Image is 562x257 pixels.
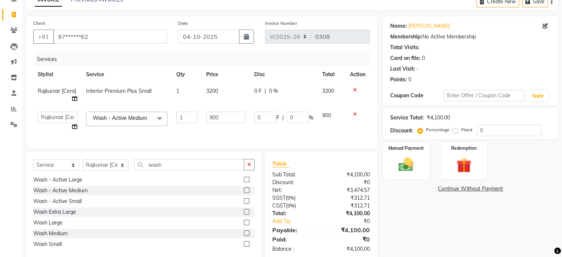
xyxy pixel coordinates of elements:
span: 0 % [269,87,278,95]
div: Membership: [390,33,422,41]
span: CGST [272,202,286,209]
button: Apply [527,90,548,101]
div: Wash - Active Large [33,176,82,184]
div: Points: [390,76,407,84]
span: 3200 [206,88,218,94]
div: ₹4,100.00 [427,114,450,122]
span: Interior Premium Plus Small [86,88,151,94]
a: Add Tip [267,217,330,225]
span: | [265,87,266,95]
div: Coupon Code [390,92,444,99]
div: ( ) [267,202,321,210]
div: 0 [422,54,425,62]
th: Qty [172,66,202,83]
div: ₹0 [330,217,375,225]
div: Total: [267,210,321,217]
div: Wash Extra Large [33,208,76,216]
div: Services [34,53,375,66]
div: ₹4,100.00 [321,171,375,179]
label: Fixed [461,126,472,133]
div: Name: [390,22,407,30]
label: Percentage [426,126,450,133]
span: 3200 [322,88,334,94]
span: 9% [287,195,294,201]
div: - [416,65,419,73]
img: _cash.svg [394,156,418,173]
div: ( ) [267,194,321,202]
span: Rajkumar [Cera] [38,88,76,94]
div: ₹4,100.00 [321,210,375,217]
div: No Active Membership [390,33,551,41]
input: Search or Scan [134,159,244,170]
div: Wash Medium [33,230,68,237]
div: ₹4,100.00 [321,226,375,234]
th: Price [202,66,250,83]
label: Date [178,20,188,27]
input: Search by Name/Mobile/Email/Code [53,30,167,44]
div: Sub Total: [267,171,321,179]
div: ₹3,474.57 [321,186,375,194]
button: +91 [33,30,54,44]
div: Balance : [267,245,321,253]
th: Action [345,66,370,83]
div: Total Visits: [390,44,419,51]
span: 9% [287,203,294,209]
div: ₹0 [321,235,375,244]
label: Invoice Number [265,20,297,27]
span: % [309,114,313,122]
div: ₹312.71 [321,202,375,210]
div: Service Total: [390,114,424,122]
div: Discount: [267,179,321,186]
a: Continue Without Payment [384,185,557,193]
span: Wash - Active Medium [93,115,147,121]
span: Total [272,160,289,168]
div: Wash Small [33,240,62,248]
div: Wash - Active Small [33,197,82,205]
th: Stylist [33,66,82,83]
th: Service [82,66,172,83]
div: Paid: [267,235,321,244]
div: Card on file: [390,54,420,62]
label: Redemption [451,145,477,152]
div: Discount: [390,127,413,135]
a: x [147,115,150,121]
span: F [276,114,279,122]
div: Wash Large [33,219,62,227]
div: ₹0 [321,179,375,186]
label: Client [33,20,45,27]
div: Wash - Active Medium [33,187,88,195]
label: Manual Payment [388,145,424,152]
th: Disc [250,66,318,83]
span: | [282,114,284,122]
input: Enter Offer / Coupon Code [444,90,524,101]
div: Last Visit: [390,65,415,73]
th: Total [318,66,345,83]
span: SGST [272,195,286,201]
div: Net: [267,186,321,194]
span: 1 [176,88,179,94]
span: 900 [322,112,331,119]
div: ₹4,100.00 [321,245,375,253]
span: 0 F [254,87,262,95]
div: Payable: [267,226,321,234]
div: 0 [408,76,411,84]
img: _gift.svg [452,156,476,175]
a: [PERSON_NAME] [408,22,450,30]
div: ₹312.71 [321,194,375,202]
